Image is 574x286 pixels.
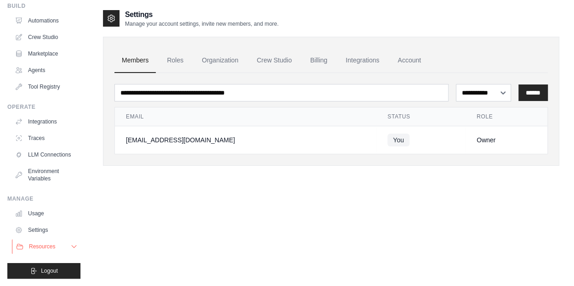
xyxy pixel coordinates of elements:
[477,135,536,145] div: Owner
[11,147,80,162] a: LLM Connections
[114,48,156,73] a: Members
[7,103,80,111] div: Operate
[7,195,80,202] div: Manage
[11,223,80,237] a: Settings
[466,107,547,126] th: Role
[390,48,428,73] a: Account
[376,107,466,126] th: Status
[11,114,80,129] a: Integrations
[194,48,245,73] a: Organization
[250,48,299,73] a: Crew Studio
[125,9,278,20] h2: Settings
[115,107,376,126] th: Email
[159,48,191,73] a: Roles
[11,46,80,61] a: Marketplace
[338,48,386,73] a: Integrations
[11,13,80,28] a: Automations
[11,206,80,221] a: Usage
[11,30,80,45] a: Crew Studio
[126,135,365,145] div: [EMAIL_ADDRESS][DOMAIN_NAME]
[125,20,278,28] p: Manage your account settings, invite new members, and more.
[7,2,80,10] div: Build
[303,48,335,73] a: Billing
[41,267,58,275] span: Logout
[11,131,80,146] a: Traces
[11,63,80,78] a: Agents
[387,134,409,146] span: You
[11,164,80,186] a: Environment Variables
[7,263,80,279] button: Logout
[11,79,80,94] a: Tool Registry
[29,243,55,250] span: Resources
[12,239,81,254] button: Resources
